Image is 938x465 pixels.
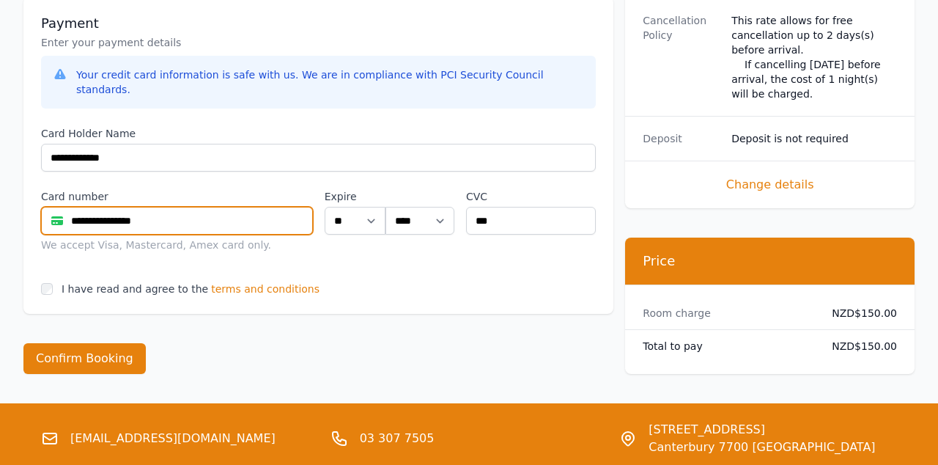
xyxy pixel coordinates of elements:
[820,339,897,354] dd: NZD$150.00
[70,430,276,447] a: [EMAIL_ADDRESS][DOMAIN_NAME]
[41,35,596,50] p: Enter your payment details
[41,189,313,204] label: Card number
[643,13,720,101] dt: Cancellation Policy
[731,131,897,146] dd: Deposit is not required
[385,189,454,204] label: .
[211,282,320,296] span: terms and conditions
[41,15,596,32] h3: Payment
[76,67,584,97] div: Your credit card information is safe with us. We are in compliance with PCI Security Council stan...
[643,306,808,321] dt: Room charge
[360,430,435,447] a: 03 307 7505
[731,13,897,101] div: This rate allows for free cancellation up to 2 days(s) before arrival. If cancelling [DATE] befor...
[41,126,596,141] label: Card Holder Name
[466,189,596,204] label: CVC
[643,252,897,270] h3: Price
[23,343,146,374] button: Confirm Booking
[820,306,897,321] dd: NZD$150.00
[643,339,808,354] dt: Total to pay
[649,421,875,439] span: [STREET_ADDRESS]
[643,131,720,146] dt: Deposit
[62,283,208,295] label: I have read and agree to the
[643,176,897,194] span: Change details
[649,439,875,456] span: Canterbury 7700 [GEOGRAPHIC_DATA]
[325,189,385,204] label: Expire
[41,238,313,252] div: We accept Visa, Mastercard, Amex card only.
